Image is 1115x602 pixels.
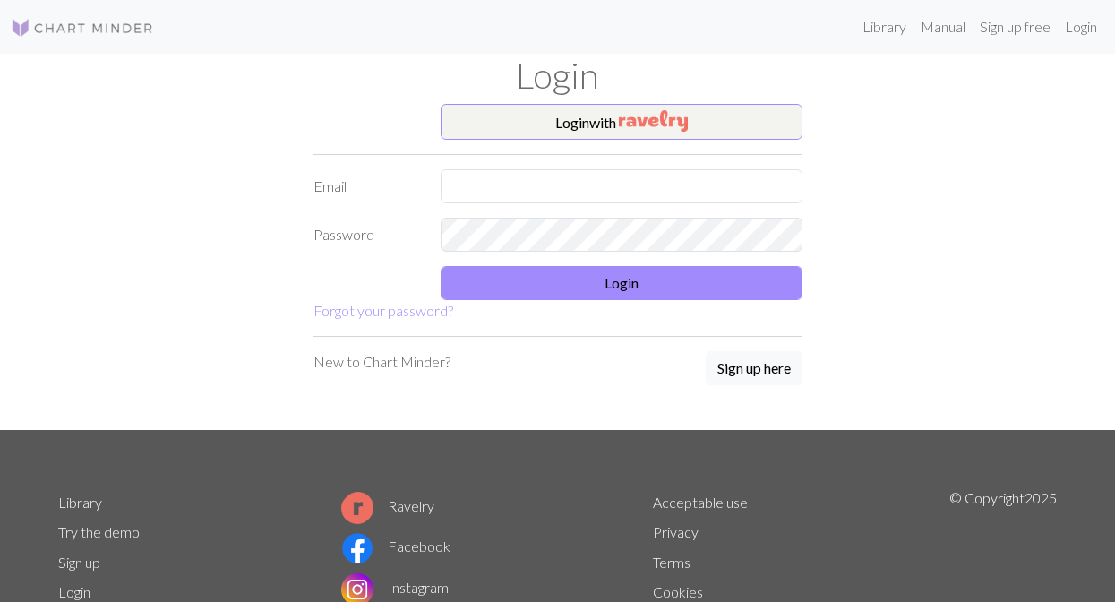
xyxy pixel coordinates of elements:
[341,492,373,524] img: Ravelry logo
[58,523,140,540] a: Try the demo
[653,554,690,571] a: Terms
[313,302,453,319] a: Forgot your password?
[913,9,973,45] a: Manual
[341,497,434,514] a: Ravelry
[653,494,748,511] a: Acceptable use
[706,351,802,387] a: Sign up here
[441,104,802,140] button: Loginwith
[303,218,431,252] label: Password
[47,54,1068,97] h1: Login
[341,579,449,596] a: Instagram
[11,17,154,39] img: Logo
[706,351,802,385] button: Sign up here
[653,523,699,540] a: Privacy
[58,583,90,600] a: Login
[313,351,450,373] p: New to Chart Minder?
[973,9,1058,45] a: Sign up free
[855,9,913,45] a: Library
[441,266,802,300] button: Login
[303,169,431,203] label: Email
[1058,9,1104,45] a: Login
[619,110,688,132] img: Ravelry
[58,494,102,511] a: Library
[341,537,450,555] a: Facebook
[341,532,373,564] img: Facebook logo
[653,583,703,600] a: Cookies
[58,554,100,571] a: Sign up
